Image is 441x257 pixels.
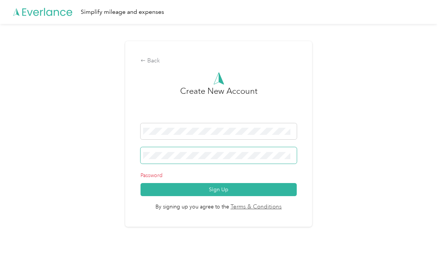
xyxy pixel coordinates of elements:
a: Terms & Conditions [229,203,282,211]
p: Password [141,171,296,179]
div: Back [141,56,296,65]
button: Sign Up [141,183,296,196]
div: Simplify mileage and expenses [81,7,164,17]
h3: Create New Account [180,85,257,123]
span: By signing up you agree to the [141,196,296,211]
